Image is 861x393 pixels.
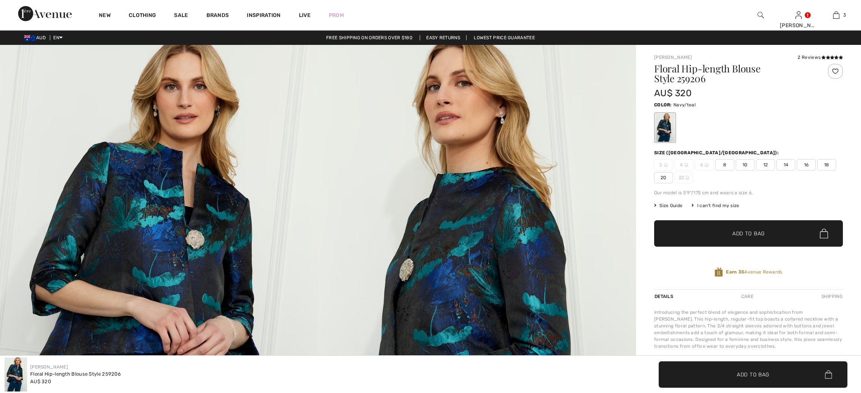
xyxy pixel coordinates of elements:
[654,88,692,98] span: AU$ 320
[798,54,843,61] div: 2 Reviews
[654,102,672,107] span: Color:
[129,12,156,20] a: Clothing
[780,21,817,29] div: [PERSON_NAME]
[654,290,675,303] div: Details
[705,163,709,167] img: ring-m.svg
[206,12,229,20] a: Brands
[776,159,795,170] span: 14
[818,11,855,20] a: 3
[726,269,744,275] strong: Earn 35
[654,149,780,156] div: Size ([GEOGRAPHIC_DATA]/[GEOGRAPHIC_DATA]):
[5,358,27,391] img: Floral Hip-Length Blouse Style 259206
[329,11,344,19] a: Prom
[833,11,839,20] img: My Bag
[654,172,673,183] span: 20
[825,370,832,379] img: Bag.svg
[30,379,51,384] span: AU$ 320
[654,309,843,350] div: Introducing the perfect blend of elegance and sophistication from [PERSON_NAME]. This hip-length,...
[654,220,843,247] button: Add to Bag
[654,189,843,196] div: Our model is 5'9"/175 cm and wears a size 6.
[737,370,769,378] span: Add to Bag
[735,290,760,303] div: Care
[684,163,688,167] img: ring-m.svg
[320,35,419,40] a: Free shipping on orders over $180
[673,102,696,107] span: Navy/teal
[654,159,673,170] span: 2
[843,12,846,18] span: 3
[675,172,693,183] span: 22
[468,35,541,40] a: Lowest Price Guarantee
[817,159,836,170] span: 18
[174,12,188,20] a: Sale
[795,11,802,20] img: My Info
[18,6,72,21] img: 1ère Avenue
[726,269,782,275] span: Avenue Rewards
[30,370,121,378] div: Floral Hip-length Blouse Style 259206
[655,114,675,142] div: Navy/teal
[247,12,280,20] span: Inspiration
[715,159,734,170] span: 8
[53,35,63,40] span: EN
[756,159,775,170] span: 12
[685,176,689,180] img: ring-m.svg
[24,35,36,41] img: Australian Dollar
[819,290,843,303] div: Shipping
[24,35,49,40] span: AUD
[692,202,739,209] div: I can't find my size
[30,364,68,370] a: [PERSON_NAME]
[675,159,693,170] span: 4
[695,159,714,170] span: 6
[736,159,755,170] span: 10
[732,230,765,238] span: Add to Bag
[654,55,692,60] a: [PERSON_NAME]
[820,229,828,238] img: Bag.svg
[299,11,311,19] a: Live
[654,202,682,209] span: Size Guide
[715,267,723,277] img: Avenue Rewards
[420,35,467,40] a: Easy Returns
[659,361,847,388] button: Add to Bag
[797,159,816,170] span: 16
[99,12,111,20] a: New
[654,64,812,83] h1: Floral Hip-length Blouse Style 259206
[664,163,668,167] img: ring-m.svg
[758,11,764,20] img: search the website
[795,11,802,18] a: Sign In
